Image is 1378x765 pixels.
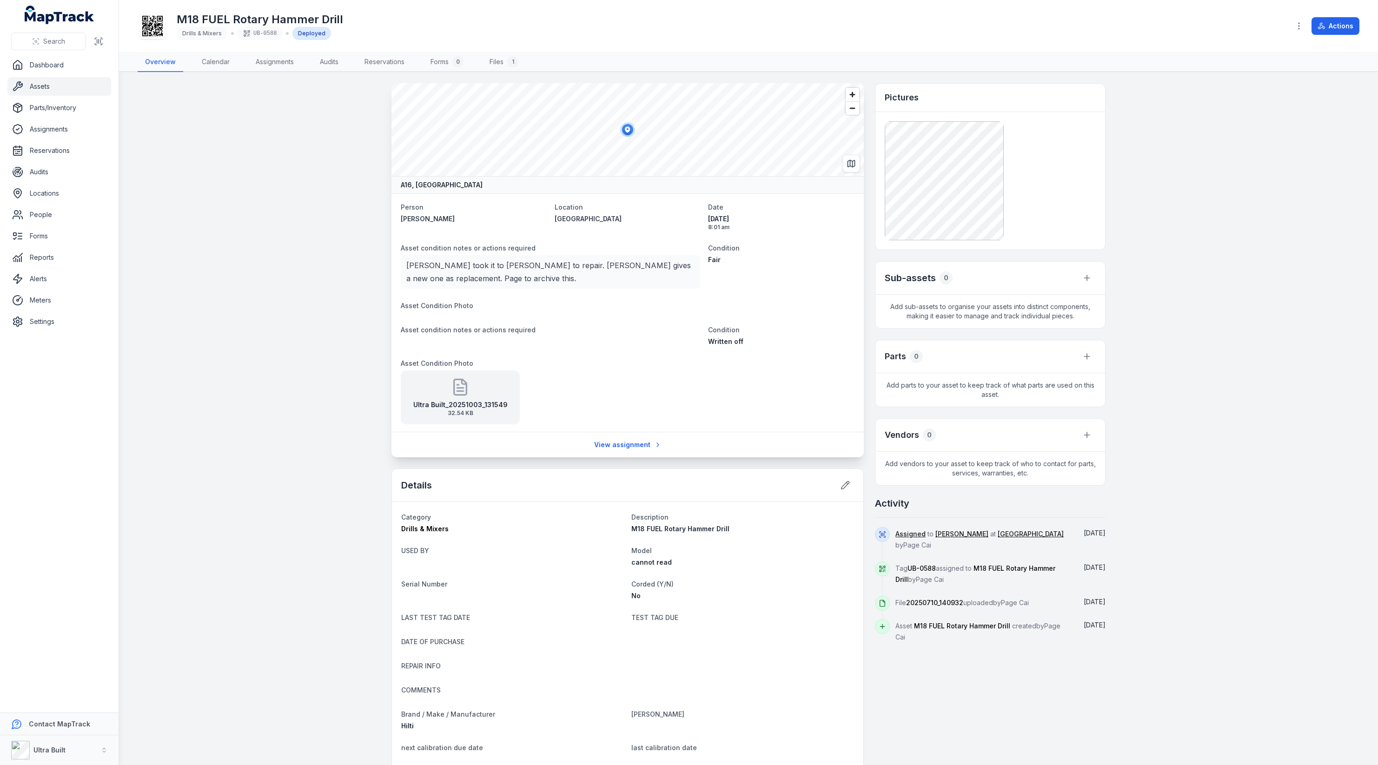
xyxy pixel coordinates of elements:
[1084,598,1106,606] span: [DATE]
[1084,529,1106,537] time: 17/07/2025, 8:01:04 am
[631,525,729,533] span: M18 FUEL Rotary Hammer Drill
[401,244,536,252] span: Asset condition notes or actions required
[875,373,1105,407] span: Add parts to your asset to keep track of what parts are used on this asset.
[401,710,495,718] span: Brand / Make / Manufacturer
[588,436,668,454] a: View assignment
[1084,621,1106,629] time: 10/07/2025, 12:40:21 pm
[910,350,923,363] div: 0
[631,513,669,521] span: Description
[708,214,855,224] span: [DATE]
[885,271,936,284] h2: Sub-assets
[895,564,1055,583] span: M18 FUEL Rotary Hammer Drill
[25,6,94,24] a: MapTrack
[43,37,65,46] span: Search
[7,99,111,117] a: Parts/Inventory
[631,710,684,718] span: [PERSON_NAME]
[401,525,449,533] span: Drills & Mixers
[1084,563,1106,571] time: 10/07/2025, 12:40:42 pm
[846,88,859,101] button: Zoom in
[401,613,470,621] span: LAST TEST TAG DATE
[555,203,583,211] span: Location
[885,429,919,442] h3: Vendors
[875,497,909,510] h2: Activity
[1084,563,1106,571] span: [DATE]
[7,205,111,224] a: People
[401,580,447,588] span: Serial Number
[401,744,483,752] span: next calibration due date
[401,203,424,211] span: Person
[401,686,441,694] span: COMMENTS
[7,312,111,331] a: Settings
[413,409,508,417] span: 32.54 KB
[401,479,432,492] h2: Details
[401,214,547,224] a: [PERSON_NAME]
[895,530,1064,549] span: to at by Page Cai
[11,33,86,50] button: Search
[401,722,414,730] span: Hilti
[708,203,723,211] span: Date
[401,180,483,190] strong: A16, [GEOGRAPHIC_DATA]
[708,224,855,231] span: 8:01 am
[555,214,701,224] a: [GEOGRAPHIC_DATA]
[7,291,111,310] a: Meters
[1084,621,1106,629] span: [DATE]
[906,599,963,607] span: 20250710_140932
[182,30,222,37] span: Drills & Mixers
[885,350,906,363] h3: Parts
[401,513,431,521] span: Category
[708,256,721,264] span: Fair
[631,592,641,600] span: No
[708,214,855,231] time: 17/07/2025, 8:01:04 am
[7,227,111,245] a: Forms
[875,295,1105,328] span: Add sub-assets to organise your assets into distinct components, making it easier to manage and t...
[940,271,953,284] div: 0
[7,77,111,96] a: Assets
[885,91,919,104] h3: Pictures
[406,259,695,285] p: [PERSON_NAME] took it to [PERSON_NAME] to repair. [PERSON_NAME] gives a new one as replacement. P...
[708,244,740,252] span: Condition
[29,720,90,728] strong: Contact MapTrack
[401,302,473,310] span: Asset Condition Photo
[292,27,331,40] div: Deployed
[895,599,1029,607] span: File uploaded by Page Cai
[1312,17,1359,35] button: Actions
[1084,529,1106,537] span: [DATE]
[238,27,282,40] div: UB-0588
[555,215,622,223] span: [GEOGRAPHIC_DATA]
[895,529,926,539] a: Assigned
[895,622,1060,641] span: Asset created by Page Cai
[7,56,111,74] a: Dashboard
[7,163,111,181] a: Audits
[413,400,508,409] strong: Ultra Built_20251003_131549
[33,746,66,754] strong: Ultra Built
[7,270,111,288] a: Alerts
[846,101,859,115] button: Zoom out
[923,429,936,442] div: 0
[401,326,536,334] span: Asset condition notes or actions required
[7,141,111,160] a: Reservations
[7,184,111,203] a: Locations
[1084,598,1106,606] time: 10/07/2025, 12:40:27 pm
[401,359,473,367] span: Asset Condition Photo
[401,662,441,670] span: REPAIR INFO
[401,547,429,554] span: USED BY
[177,12,343,27] h1: M18 FUEL Rotary Hammer Drill
[842,155,860,172] button: Switch to Map View
[401,638,464,646] span: DATE OF PURCHASE
[312,53,346,72] a: Audits
[631,558,672,566] span: cannot read
[875,452,1105,485] span: Add vendors to your asset to keep track of who to contact for parts, services, warranties, etc.
[631,744,697,752] span: last calibration date
[908,564,936,572] span: UB-0588
[914,622,1010,630] span: M18 FUEL Rotary Hammer Drill
[708,326,740,334] span: Condition
[631,613,678,621] span: TEST TAG DUE
[138,53,183,72] a: Overview
[998,529,1064,539] a: [GEOGRAPHIC_DATA]
[357,53,412,72] a: Reservations
[194,53,237,72] a: Calendar
[631,547,652,554] span: Model
[507,56,518,67] div: 1
[391,83,864,176] canvas: Map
